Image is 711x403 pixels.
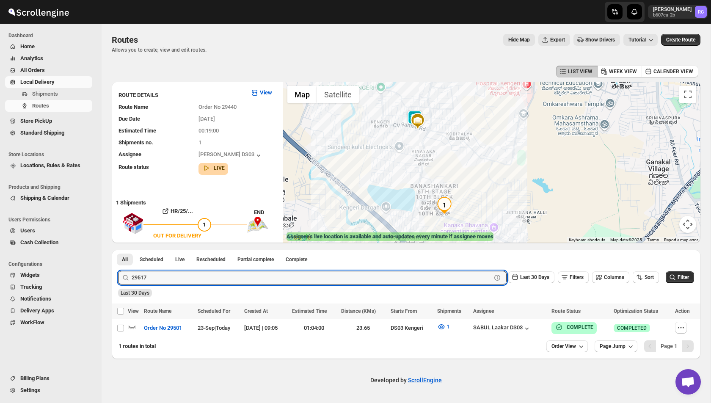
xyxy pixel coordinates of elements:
[20,307,54,314] span: Delivery Apps
[132,271,491,284] input: Press enter after typing | Search Eg. Order No 29501
[198,139,201,146] span: 1
[604,274,624,280] span: Columns
[5,281,92,293] button: Tracking
[569,237,605,243] button: Keyboard shortcuts
[5,192,92,204] button: Shipping & Calendar
[7,1,70,22] img: ScrollEngine
[118,91,244,99] h3: ROUTE DETAILS
[122,207,143,240] img: shop.svg
[118,116,140,122] span: Due Date
[8,261,96,268] span: Configurations
[5,41,92,52] button: Home
[391,324,432,332] div: DS03 Kengeri
[292,324,336,332] div: 01:04:00
[666,271,694,283] button: Filter
[247,217,268,233] img: trip_end.png
[198,325,230,331] span: 23-Sep | Today
[570,274,584,280] span: Filters
[573,34,620,46] button: Show Drivers
[437,308,461,314] span: Shipments
[585,36,615,43] span: Show Drivers
[597,66,642,77] button: WEEK VIEW
[614,308,658,314] span: Optimization Status
[118,104,148,110] span: Route Name
[5,384,92,396] button: Settings
[679,86,696,103] button: Toggle fullscreen view
[20,130,64,136] span: Standard Shipping
[661,34,700,46] button: Create Route
[20,162,80,168] span: Locations, Rules & Rates
[128,308,139,314] span: View
[20,239,58,246] span: Cash Collection
[198,151,263,160] button: [PERSON_NAME] DS03
[5,237,92,248] button: Cash Collection
[260,89,272,96] b: View
[550,36,565,43] span: Export
[5,225,92,237] button: Users
[237,256,274,263] span: Partial complete
[551,343,576,350] span: Order View
[254,208,279,217] div: END
[121,290,149,296] span: Last 30 Days
[171,208,193,214] b: HR/25/...
[508,36,530,43] span: Hide Map
[32,91,58,97] span: Shipments
[609,68,637,75] span: WEEK VIEW
[20,284,42,290] span: Tracking
[642,66,698,77] button: CALENDER VIEW
[653,13,692,18] p: b607ea-2b
[8,216,96,223] span: Users Permissions
[666,36,695,43] span: Create Route
[555,323,593,331] button: COMPLETE
[695,6,707,18] span: Rahul Chopra
[196,256,226,263] span: Rescheduled
[20,55,43,61] span: Analytics
[144,324,182,332] span: Order No 29501
[5,52,92,64] button: Analytics
[20,387,40,393] span: Settings
[20,227,35,234] span: Users
[648,5,708,19] button: User menu
[287,232,493,241] label: Assignee's live location is available and auto-updates every minute if assignee moves
[610,237,642,242] span: Map data ©2025
[122,256,128,263] span: All
[679,216,696,233] button: Map camera controls
[139,321,187,335] button: Order No 29501
[5,160,92,171] button: Locations, Rules & Rates
[5,373,92,384] button: Billing Plans
[20,195,69,201] span: Shipping & Calendar
[473,308,494,314] span: Assignee
[118,127,156,134] span: Estimated Time
[214,165,225,171] b: LIVE
[118,151,141,157] span: Assignee
[633,271,659,283] button: Sort
[203,221,206,228] span: 1
[370,376,442,384] p: Developed by
[118,139,153,146] span: Shipments no.
[143,204,211,218] button: HR/25/...
[473,324,531,333] div: SABUL Laakar DS03
[32,102,49,109] span: Routes
[546,340,588,352] button: Order View
[5,317,92,328] button: WorkFlow
[341,324,385,332] div: 23.65
[628,37,646,43] span: Tutorial
[675,308,690,314] span: Action
[20,67,45,73] span: All Orders
[153,232,201,240] div: OUT FOR DELIVERY
[653,68,693,75] span: CALENDER VIEW
[623,34,658,46] button: Tutorial
[556,66,598,77] button: LIST VIEW
[198,127,219,134] span: 00:19:00
[198,104,237,110] span: Order No 29440
[285,232,313,243] img: Google
[698,9,704,15] text: RC
[647,237,659,242] a: Terms (opens in new tab)
[244,324,287,332] div: [DATE] | 09:05
[20,118,52,124] span: Store PickUp
[198,308,230,314] span: Scheduled For
[595,340,637,352] button: Page Jump
[287,86,317,103] button: Show street map
[144,308,171,314] span: Route Name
